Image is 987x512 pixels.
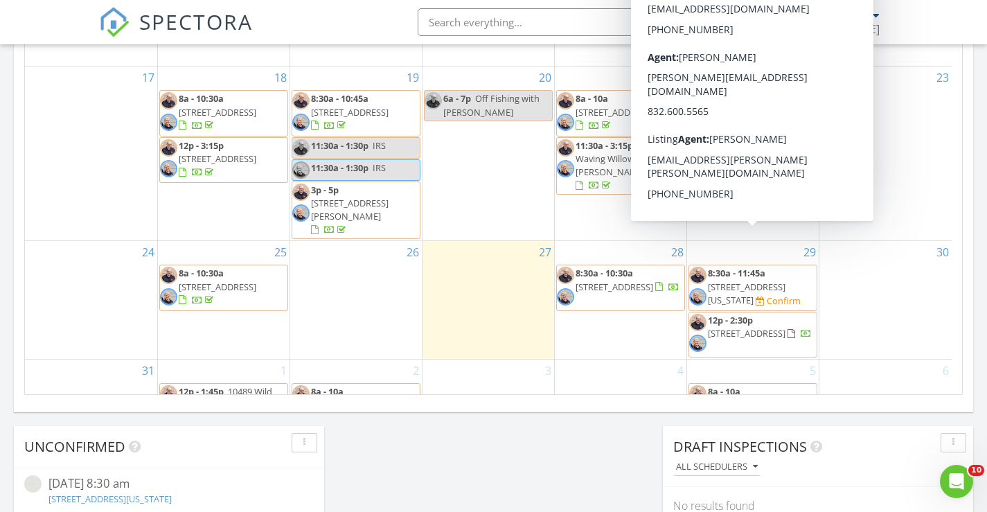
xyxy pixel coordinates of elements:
[557,114,574,131] img: marcella_pic.jpg
[422,67,554,241] td: Go to August 20, 2025
[404,241,422,263] a: Go to August 26, 2025
[25,67,157,241] td: Go to August 17, 2025
[373,161,386,174] span: IRS
[160,114,177,131] img: marcella_pic.jpg
[160,139,177,157] img: john_profile_pic_new.jpg
[689,314,706,331] img: john_profile_pic_new.jpg
[139,7,253,36] span: SPECTORA
[311,106,389,118] span: [STREET_ADDRESS]
[25,241,157,360] td: Go to August 24, 2025
[576,267,679,292] a: 8:30a - 10:30a [STREET_ADDRESS]
[179,267,224,279] span: 8a - 10:30a
[689,385,706,403] img: john_profile_pic_new.jpg
[159,265,288,310] a: 8a - 10:30a [STREET_ADDRESS]
[292,204,310,222] img: marcella_pic.jpg
[576,139,672,178] span: 4303 Waving Willow Wy, [PERSON_NAME] 77469
[708,385,804,424] a: 8a - 10a
[139,360,157,382] a: Go to August 31, 2025
[160,160,177,177] img: marcella_pic.jpg
[542,360,554,382] a: Go to September 3, 2025
[556,137,685,195] a: 11:30a - 3:15p 4303 Waving Willow Wy, [PERSON_NAME] 77469
[179,139,256,178] a: 12p - 3:15p [STREET_ADDRESS]
[576,106,653,118] span: [STREET_ADDRESS]
[673,458,761,477] button: All schedulers
[557,288,574,306] img: marcella_pic.jpg
[157,241,290,360] td: Go to August 25, 2025
[443,92,471,105] span: 6a - 7p
[48,475,290,493] div: [DATE] 8:30 am
[668,67,686,89] a: Go to August 21, 2025
[801,241,819,263] a: Go to August 29, 2025
[278,360,290,382] a: Go to September 1, 2025
[819,67,952,241] td: Go to August 23, 2025
[311,184,339,196] span: 3p - 5p
[708,281,785,306] span: [STREET_ADDRESS][US_STATE]
[557,92,574,109] img: john_profile_pic_new.jpg
[689,335,706,352] img: marcella_pic.jpg
[934,241,952,263] a: Go to August 30, 2025
[311,139,368,152] span: 11:30a - 1:30p
[687,67,819,241] td: Go to August 22, 2025
[576,92,608,105] span: 8a - 10a
[404,67,422,89] a: Go to August 19, 2025
[292,161,310,179] img: marcella_pic.jpg
[557,267,574,284] img: john_profile_pic_new.jpg
[311,161,368,174] span: 11:30a - 1:30p
[576,139,633,152] span: 11:30a - 3:15p
[410,360,422,382] a: Go to September 2, 2025
[708,267,765,279] span: 8:30a - 11:45a
[25,360,157,431] td: Go to August 31, 2025
[934,67,952,89] a: Go to August 23, 2025
[292,114,310,131] img: marcella_pic.jpg
[676,462,758,472] div: All schedulers
[555,241,687,360] td: Go to August 28, 2025
[968,465,984,476] span: 10
[557,139,574,157] img: john_profile_pic_new.jpg
[422,241,554,360] td: Go to August 27, 2025
[272,241,290,263] a: Go to August 25, 2025
[425,92,442,109] img: john_profile_pic_new.jpg
[687,360,819,431] td: Go to September 5, 2025
[807,360,819,382] a: Go to September 5, 2025
[311,385,344,398] span: 8a - 10a
[292,184,310,201] img: john_profile_pic_new.jpg
[290,360,422,431] td: Go to September 2, 2025
[139,241,157,263] a: Go to August 24, 2025
[24,475,42,493] img: streetview
[668,241,686,263] a: Go to August 28, 2025
[179,385,224,398] span: 12p - 1:45p
[292,385,310,403] img: john_profile_pic_new.jpg
[179,385,272,411] span: 10489 Wild Rice, Conroe 77385
[688,383,817,429] a: 8a - 10a
[708,327,785,339] span: [STREET_ADDRESS]
[422,360,554,431] td: Go to September 3, 2025
[292,139,310,157] img: john_profile_pic_new.jpg
[576,139,672,192] a: 11:30a - 3:15p 4303 Waving Willow Wy, [PERSON_NAME] 77469
[443,92,540,118] span: Off Fishing with [PERSON_NAME]
[160,385,177,403] img: john_profile_pic_new.jpg
[536,67,554,89] a: Go to August 20, 2025
[576,281,653,293] span: [STREET_ADDRESS]
[576,267,633,279] span: 8:30a - 10:30a
[290,241,422,360] td: Go to August 26, 2025
[179,106,256,118] span: [STREET_ADDRESS]
[556,265,685,310] a: 8:30a - 10:30a [STREET_ADDRESS]
[159,137,288,183] a: 12p - 3:15p [STREET_ADDRESS]
[675,360,686,382] a: Go to September 4, 2025
[819,360,952,431] td: Go to September 6, 2025
[24,437,125,456] span: Unconfirmed
[689,267,706,284] img: john_profile_pic_new.jpg
[272,67,290,89] a: Go to August 18, 2025
[576,92,653,131] a: 8a - 10a [STREET_ADDRESS]
[292,383,420,429] a: 8a - 10a
[48,493,172,505] a: [STREET_ADDRESS][US_STATE]
[179,385,283,411] a: 12p - 1:45p 10489 Wild Rice, Conroe 77385
[24,475,314,509] a: [DATE] 8:30 am [STREET_ADDRESS][US_STATE]
[159,90,288,136] a: 8a - 10:30a [STREET_ADDRESS]
[99,19,253,48] a: SPECTORA
[160,288,177,306] img: marcella_pic.jpg
[819,241,952,360] td: Go to August 30, 2025
[687,241,819,360] td: Go to August 29, 2025
[99,7,130,37] img: The Best Home Inspection Software - Spectora
[555,360,687,431] td: Go to September 4, 2025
